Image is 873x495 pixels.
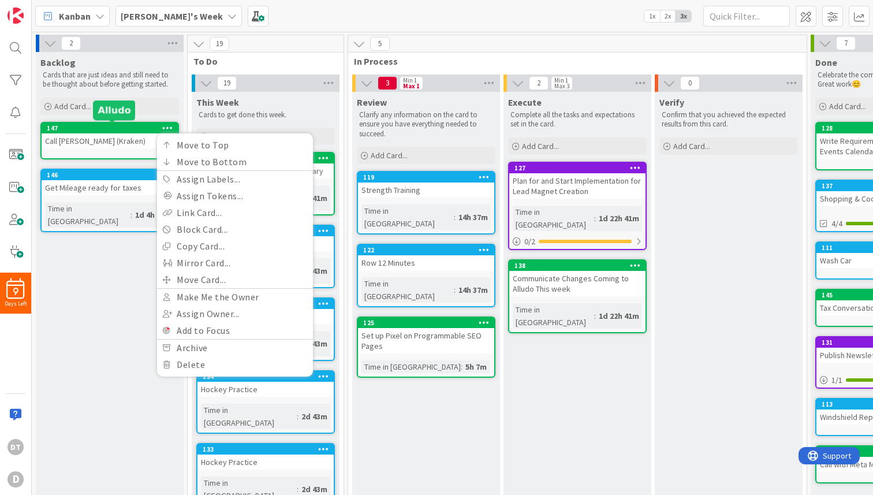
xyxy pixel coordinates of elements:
[508,259,647,333] a: 138Communicate Changes Coming to Alludo This weekTime in [GEOGRAPHIC_DATA]:1d 22h 41m
[513,303,594,329] div: Time in [GEOGRAPHIC_DATA]
[132,209,174,221] div: 1d 4h 17m
[299,337,330,350] div: 2d 43m
[157,255,313,271] a: Mirror Card...
[508,162,647,250] a: 127Plan for and Start Implementation for Lead Magnet CreationTime in [GEOGRAPHIC_DATA]:1d 22h 41m0/2
[403,77,417,83] div: Min 1
[456,211,491,224] div: 14h 37m
[42,170,178,195] div: 146Get Mileage ready for taxes
[596,310,642,322] div: 1d 22h 41m
[358,328,494,353] div: Set up Pixel on Programmable SEO Pages
[8,471,24,487] div: D
[130,209,132,221] span: :
[524,236,535,248] span: 0 / 2
[157,188,313,204] a: Assign Tokens...
[157,238,313,255] a: Copy Card...
[157,271,313,288] a: Move Card...
[509,163,646,199] div: 127Plan for and Start Implementation for Lead Magnet Creation
[201,404,297,429] div: Time in [GEOGRAPHIC_DATA]
[297,410,299,423] span: :
[508,96,542,108] span: Execute
[662,110,796,129] p: Confirm that you achieved the expected results from this card.
[370,37,390,51] span: 5
[358,172,494,183] div: 119
[363,173,494,181] div: 119
[594,310,596,322] span: :
[121,10,223,22] b: [PERSON_NAME]'s Week
[197,455,334,470] div: Hockey Practice
[45,202,130,228] div: Time in [GEOGRAPHIC_DATA]
[210,37,229,51] span: 19
[456,284,491,296] div: 14h 37m
[357,317,495,378] a: 125Set up Pixel on Programmable SEO PagesTime in [GEOGRAPHIC_DATA]:5h 7m
[596,212,642,225] div: 1d 22h 41m
[680,76,700,90] span: 0
[358,318,494,353] div: 125Set up Pixel on Programmable SEO Pages
[42,123,178,133] div: 147Move to TopMove to BottomAssign Labels...Assign Tokens...Link Card...Block Card...Copy Card......
[59,9,91,23] span: Kanban
[299,265,330,277] div: 2d 43m
[852,79,861,89] span: 😊
[514,164,646,172] div: 127
[361,360,461,373] div: Time in [GEOGRAPHIC_DATA]
[673,141,710,151] span: Add Card...
[157,322,313,339] a: Add to Focus
[358,245,494,255] div: 122
[157,171,313,188] a: Assign Labels...
[357,171,495,235] a: 119Strength TrainingTime in [GEOGRAPHIC_DATA]:14h 37m
[403,83,420,89] div: Max 1
[42,180,178,195] div: Get Mileage ready for taxes
[157,154,313,170] a: Move to Bottom
[217,76,237,90] span: 19
[157,306,313,322] a: Assign Owner...
[197,371,334,382] div: 134
[594,212,596,225] span: :
[371,150,408,161] span: Add Card...
[358,172,494,198] div: 119Strength Training
[199,110,333,120] p: Cards to get done this week.
[359,110,493,139] p: Clarify any information on the card to ensure you have everything needed to succeed.
[197,382,334,397] div: Hockey Practice
[47,171,178,179] div: 146
[815,57,837,68] span: Done
[361,277,454,303] div: Time in [GEOGRAPHIC_DATA]
[509,235,646,249] div: 0/2
[193,55,329,67] span: To Do
[529,76,549,90] span: 2
[47,124,178,132] div: 147
[8,8,24,24] img: Visit kanbanzone.com
[157,356,313,373] a: Delete
[210,131,247,142] span: Add Card...
[299,410,330,423] div: 2d 43m
[363,319,494,327] div: 125
[836,36,856,50] span: 7
[831,218,842,230] span: 4/4
[829,101,866,111] span: Add Card...
[357,244,495,307] a: 122Row 12 MinutesTime in [GEOGRAPHIC_DATA]:14h 37m
[203,373,334,381] div: 134
[357,96,387,108] span: Review
[98,105,131,116] h5: Alludo
[197,371,334,397] div: 134Hockey Practice
[509,271,646,296] div: Communicate Changes Coming to Alludo This week
[42,123,178,148] div: 147Move to TopMove to BottomAssign Labels...Assign Tokens...Link Card...Block Card...Copy Card......
[509,173,646,199] div: Plan for and Start Implementation for Lead Magnet Creation
[378,76,397,90] span: 3
[8,439,24,455] div: DT
[554,77,568,83] div: Min 1
[157,340,313,356] a: Archive
[361,204,454,230] div: Time in [GEOGRAPHIC_DATA]
[358,183,494,198] div: Strength Training
[197,444,334,455] div: 133
[514,262,646,270] div: 138
[358,245,494,270] div: 122Row 12 Minutes
[454,284,456,296] span: :
[157,204,313,221] a: Link Card...
[831,374,842,386] span: 1 / 1
[203,445,334,453] div: 133
[510,110,644,129] p: Complete all the tasks and expectations set in the card.
[676,10,691,22] span: 3x
[644,10,660,22] span: 1x
[522,141,559,151] span: Add Card...
[703,6,790,27] input: Quick Filter...
[509,260,646,271] div: 138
